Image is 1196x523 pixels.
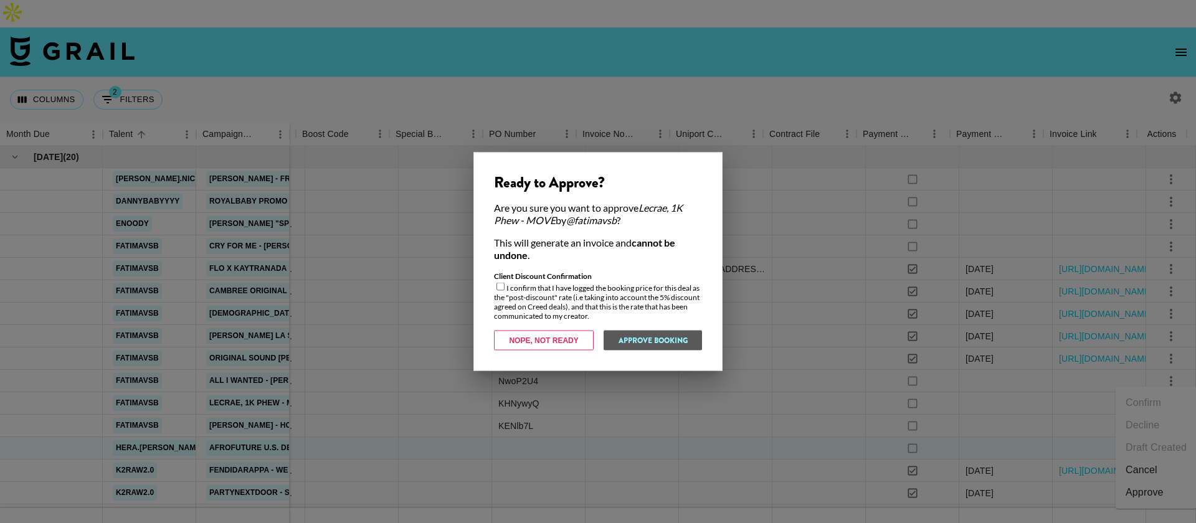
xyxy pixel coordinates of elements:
strong: Client Discount Confirmation [494,271,592,281]
div: Ready to Approve? [494,173,702,192]
button: Approve Booking [604,331,702,351]
div: This will generate an invoice and . [494,237,702,261]
em: Lecrae, 1K Phew - MOVE [494,202,683,226]
button: Nope, Not Ready [494,331,594,351]
div: Are you sure you want to approve by ? [494,202,702,227]
div: I confirm that I have logged the booking price for this deal as the "post-discount" rate (i.e tak... [494,271,702,321]
strong: cannot be undone [494,237,675,261]
em: @ fatimavsb [566,214,617,226]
